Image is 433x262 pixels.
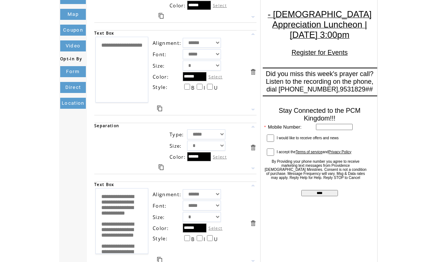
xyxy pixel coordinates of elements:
[328,150,351,154] font: Privacy Policy
[204,236,205,243] span: I
[191,85,195,91] span: B
[277,136,339,140] font: I would like to receive offers and news
[153,74,169,80] span: Color:
[250,14,256,21] a: Move this item down
[159,165,164,171] a: Duplicate this item
[250,107,256,114] a: Move this item down
[204,85,205,91] span: I
[214,236,218,243] span: U
[60,25,86,36] a: Coupon
[279,107,360,122] font: Stay Connected to the PCM Kingdom!!!
[250,144,256,151] a: Delete this item
[213,3,227,8] label: Select
[153,191,181,198] span: Alignment:
[291,49,348,57] font: Register for Events
[94,31,114,36] span: Text Box
[250,123,256,130] a: Move this item up
[159,13,164,19] a: Duplicate this item
[157,106,162,112] a: Duplicate this item
[213,154,227,160] label: Select
[153,203,167,209] span: Font:
[60,41,86,52] a: Video
[250,69,256,76] a: Delete this item
[250,220,256,227] a: Delete this item
[153,40,181,47] span: Alignment:
[250,165,256,172] a: Move this item down
[60,82,86,93] a: Direct
[153,51,167,58] span: Font:
[153,225,169,232] span: Color:
[214,85,218,91] span: U
[191,236,195,243] span: B
[250,31,256,38] a: Move this item up
[266,71,374,93] font: Did you miss this week's prayer call? Listen to the recording on the phone, dial [PHONE_NUMBER],9...
[153,84,168,91] span: Style:
[208,74,222,80] label: Select
[94,182,114,187] span: Text Box
[60,9,86,20] a: Map
[153,236,168,242] span: Style:
[268,125,302,130] font: Mobile Number:
[277,150,296,154] font: I accept the
[153,214,165,221] span: Size:
[153,63,165,69] span: Size:
[94,123,119,129] span: Separation
[296,150,323,154] font: Terms of service
[170,3,186,9] span: Color:
[170,143,182,150] span: Size:
[170,154,186,161] span: Color:
[60,98,86,109] a: Location
[291,54,348,55] a: Register for Events
[250,182,256,189] a: Move this item up
[60,67,86,78] a: Form
[265,160,367,180] font: By Providing your phone number you agree to receive marketing text messages from Providence [DEMO...
[60,57,82,62] span: Opt-in By
[323,150,352,154] font: and
[170,132,184,138] span: Type:
[208,226,222,231] label: Select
